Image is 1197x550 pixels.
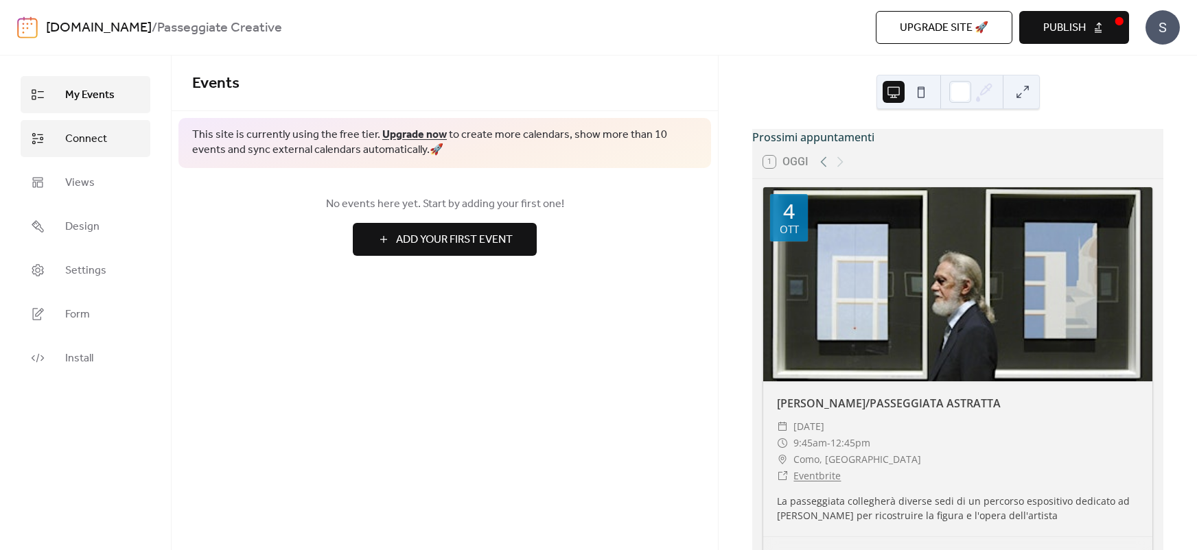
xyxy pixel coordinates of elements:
span: Design [65,219,100,235]
a: Eventbrite [793,469,841,482]
a: Add Your First Event [192,223,697,256]
a: [DOMAIN_NAME] [46,15,152,41]
span: 12:45pm [830,435,870,451]
img: logo [17,16,38,38]
b: Passeggiate Creative [157,15,282,41]
a: Settings [21,252,150,289]
div: 4 [783,201,795,222]
span: Views [65,175,95,191]
button: Upgrade site 🚀 [876,11,1012,44]
span: [DATE] [793,418,824,435]
a: Connect [21,120,150,157]
span: - [827,435,830,451]
a: Views [21,164,150,201]
a: Form [21,296,150,333]
span: Upgrade site 🚀 [900,20,988,36]
div: ott [780,224,799,235]
a: Upgrade now [382,124,447,145]
span: Form [65,307,90,323]
button: Add Your First Event [353,223,537,256]
div: ​ [777,451,788,468]
span: Connect [65,131,107,147]
b: / [152,15,157,41]
a: Install [21,339,150,376]
div: Prossimi appuntamenti [752,129,1163,145]
span: Events [192,69,240,99]
a: My Events [21,76,150,113]
span: No events here yet. Start by adding your first one! [192,196,697,213]
div: ​ [777,468,788,484]
span: Install [65,350,93,367]
span: Settings [65,263,106,279]
div: ​ [777,418,788,435]
span: This site is currently using the free tier. to create more calendars, show more than 10 events an... [192,128,697,158]
span: 9:45am [793,435,827,451]
div: ​ [777,435,788,451]
a: Design [21,208,150,245]
div: S [1146,10,1180,45]
span: Como, [GEOGRAPHIC_DATA] [793,451,921,468]
span: Add Your First Event [396,232,513,248]
span: My Events [65,87,115,104]
a: [PERSON_NAME]/PASSEGGIATA ASTRATTA [777,396,1001,411]
button: Publish [1019,11,1129,44]
div: La passeggiata collegherà diverse sedi di un percorso espositivo dedicato ad [PERSON_NAME] per ri... [763,494,1152,523]
span: Publish [1043,20,1086,36]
